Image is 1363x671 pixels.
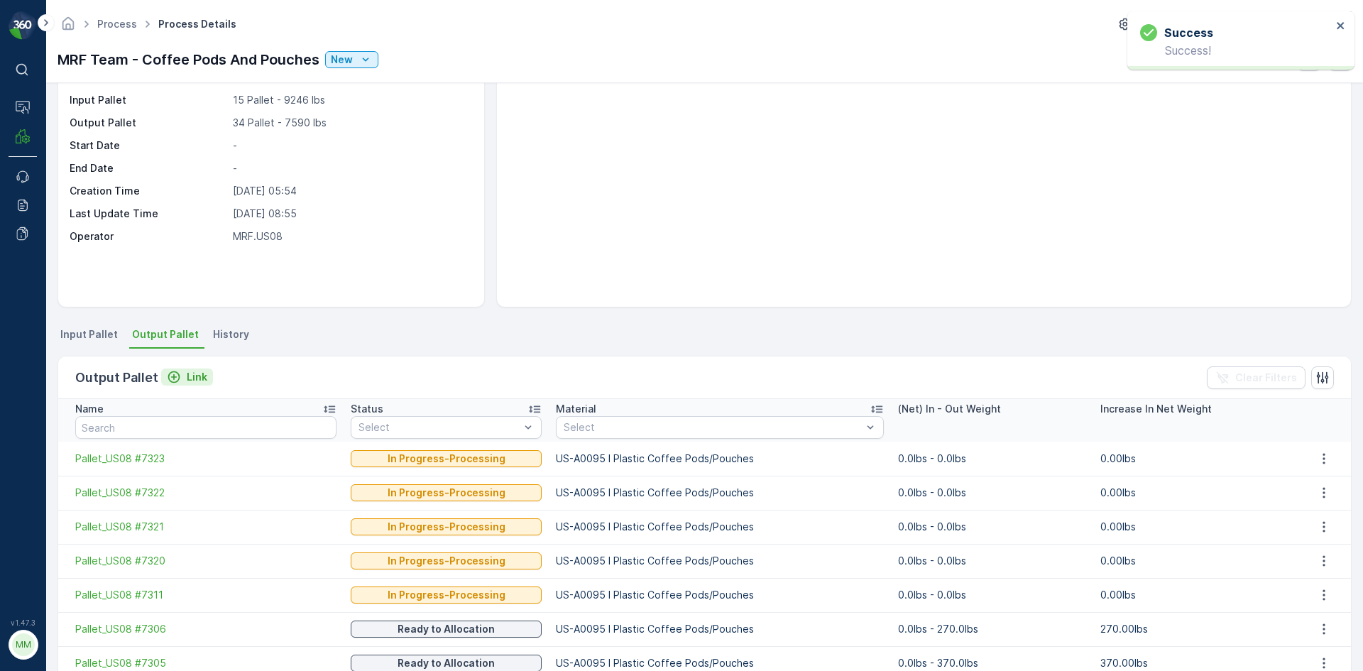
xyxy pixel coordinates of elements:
td: 0.00lbs [1093,510,1296,544]
p: (Net) In - Out Weight [898,402,1001,416]
p: In Progress-Processing [388,452,505,466]
td: US-A0095 I Plastic Coffee Pods/Pouches [549,612,891,646]
button: In Progress-Processing [351,587,541,604]
td: 0.00lbs [1093,442,1296,476]
p: Creation Time [70,184,227,198]
p: Success! [1140,44,1332,57]
div: MM [12,633,35,656]
a: Pallet_US08 #7323 [75,452,336,466]
p: Start Date [70,138,227,153]
input: Search [75,416,336,439]
button: close [1336,20,1346,33]
span: History [213,327,249,342]
td: 270.00lbs [1093,612,1296,646]
p: End Date [70,161,227,175]
button: In Progress-Processing [351,484,541,501]
td: 0.0lbs - 0.0lbs [891,544,1093,578]
a: Pallet_US08 #7305 [75,656,336,670]
p: Name [75,402,104,416]
p: Clear Filters [1235,371,1297,385]
td: 0.0lbs - 0.0lbs [891,442,1093,476]
p: Output Pallet [75,368,158,388]
span: Output Pallet [132,327,199,342]
p: Input Pallet [70,93,227,107]
a: Pallet_US08 #7306 [75,622,336,636]
td: US-A0095 I Plastic Coffee Pods/Pouches [549,476,891,510]
td: US-A0095 I Plastic Coffee Pods/Pouches [549,578,891,612]
button: New [325,51,378,68]
td: US-A0095 I Plastic Coffee Pods/Pouches [549,442,891,476]
button: In Progress-Processing [351,518,541,535]
p: In Progress-Processing [388,520,505,534]
p: Last Update Time [70,207,227,221]
p: Increase In Net Weight [1100,402,1212,416]
p: Select [564,420,862,435]
p: - [233,161,469,175]
td: US-A0095 I Plastic Coffee Pods/Pouches [549,510,891,544]
td: 0.00lbs [1093,544,1296,578]
a: Pallet_US08 #7311 [75,588,336,602]
button: In Progress-Processing [351,450,541,467]
p: Select [358,420,519,435]
span: Input Pallet [60,327,118,342]
span: Process Details [155,17,239,31]
p: - [233,138,469,153]
td: 0.00lbs [1093,578,1296,612]
td: 0.0lbs - 0.0lbs [891,510,1093,544]
a: Pallet_US08 #7320 [75,554,336,568]
p: [DATE] 05:54 [233,184,469,198]
p: 15 Pallet - 9246 lbs [233,93,469,107]
p: In Progress-Processing [388,588,505,602]
p: Link [187,370,207,384]
td: 0.0lbs - 0.0lbs [891,578,1093,612]
button: Link [161,369,213,386]
td: 0.0lbs - 270.0lbs [891,612,1093,646]
p: In Progress-Processing [388,554,505,568]
td: US-A0095 I Plastic Coffee Pods/Pouches [549,544,891,578]
p: Ready to Allocation [398,656,495,670]
p: New [331,53,353,67]
a: Homepage [60,21,76,33]
td: 0.00lbs [1093,476,1296,510]
button: Clear Filters [1207,366,1305,389]
p: MRF Team - Coffee Pods And Pouches [58,49,319,70]
p: MRF.US08 [233,229,469,244]
td: 0.0lbs - 0.0lbs [891,476,1093,510]
a: Pallet_US08 #7322 [75,486,336,500]
p: [DATE] 08:55 [233,207,469,221]
p: Status [351,402,383,416]
button: MM [9,630,37,660]
h3: Success [1164,24,1213,41]
a: Pallet_US08 #7321 [75,520,336,534]
p: Operator [70,229,227,244]
a: Process [97,18,137,30]
span: v 1.47.3 [9,618,37,627]
p: Ready to Allocation [398,622,495,636]
p: Output Pallet [70,116,227,130]
p: In Progress-Processing [388,486,505,500]
p: Material [556,402,596,416]
p: 34 Pallet - 7590 lbs [233,116,469,130]
button: In Progress-Processing [351,552,541,569]
button: Ready to Allocation [351,621,541,638]
img: logo [9,11,37,40]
